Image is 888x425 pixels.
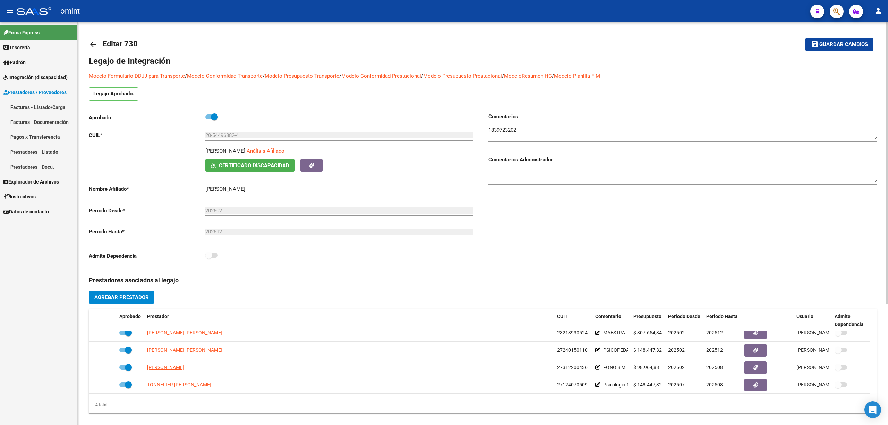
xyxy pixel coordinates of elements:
[668,365,685,370] span: 202502
[3,193,36,201] span: Instructivos
[796,365,851,370] span: [PERSON_NAME] [DATE]
[3,44,30,51] span: Tesorería
[89,228,205,236] p: Periodo Hasta
[89,131,205,139] p: CUIL
[595,314,621,319] span: Comentario
[55,3,80,19] span: - omint
[603,347,677,353] span: PSICOPEDAG 12 SES MENSUALES
[147,382,211,388] span: TONNELIER [PERSON_NAME]
[3,208,49,215] span: Datos de contacto
[668,382,685,388] span: 202507
[3,29,40,36] span: Firma Express
[219,162,289,169] span: Certificado Discapacidad
[3,88,67,96] span: Prestadores / Proveedores
[864,401,881,418] div: Open Intercom Messenger
[554,309,592,332] datatable-header-cell: CUIT
[147,314,169,319] span: Prestador
[796,347,851,353] span: [PERSON_NAME] [DATE]
[706,347,723,353] span: 202512
[3,59,26,66] span: Padrón
[805,38,873,51] button: Guardar cambios
[631,309,665,332] datatable-header-cell: Presupuesto
[835,314,864,327] span: Admite Dependencia
[6,7,14,15] mat-icon: menu
[89,56,877,67] h1: Legajo de Integración
[633,314,661,319] span: Presupuesto
[557,382,588,388] span: 27124070509
[557,365,588,370] span: 27312200436
[205,147,245,155] p: [PERSON_NAME]
[796,314,813,319] span: Usuario
[247,148,284,154] span: Análisis Afiliado
[668,347,685,353] span: 202502
[819,42,868,48] span: Guardar cambios
[89,252,205,260] p: Admite Dependencia
[603,382,646,388] span: Psicología 12 x Mes
[603,330,625,335] span: MAESTRA
[117,309,144,332] datatable-header-cell: Aprobado
[187,73,263,79] a: Modelo Conformidad Transporte
[341,73,421,79] a: Modelo Conformidad Prestacional
[557,347,588,353] span: 27240150110
[504,73,552,79] a: ModeloResumen HC
[89,87,138,101] p: Legajo Aprobado.
[89,207,205,214] p: Periodo Desde
[488,113,877,120] h3: Comentarios
[89,185,205,193] p: Nombre Afiliado
[89,73,185,79] a: Modelo Formulario DDJJ para Transporte
[147,347,222,353] span: [PERSON_NAME] [PERSON_NAME]
[796,330,851,335] span: [PERSON_NAME] [DATE]
[794,309,832,332] datatable-header-cell: Usuario
[706,314,738,319] span: Periodo Hasta
[633,382,662,388] span: $ 148.447,32
[592,309,631,332] datatable-header-cell: Comentario
[832,309,870,332] datatable-header-cell: Admite Dependencia
[633,347,662,353] span: $ 148.447,32
[89,291,154,304] button: Agregar Prestador
[557,314,568,319] span: CUIT
[633,330,662,335] span: $ 307.654,34
[668,330,685,335] span: 202502
[147,330,222,335] span: [PERSON_NAME] [PERSON_NAME]
[706,330,723,335] span: 202512
[89,401,108,409] div: 4 total
[603,365,631,370] span: FONO 8 MES
[554,73,600,79] a: Modelo Planilla FIM
[557,330,588,335] span: 23213930524
[423,73,502,79] a: Modelo Presupuesto Prestacional
[94,294,149,300] span: Agregar Prestador
[665,309,703,332] datatable-header-cell: Periodo Desde
[147,365,184,370] span: [PERSON_NAME]
[265,73,339,79] a: Modelo Presupuesto Transporte
[89,40,97,49] mat-icon: arrow_back
[706,382,723,388] span: 202508
[3,178,59,186] span: Explorador de Archivos
[103,40,138,48] span: Editar 730
[3,74,68,81] span: Integración (discapacidad)
[205,159,295,172] button: Certificado Discapacidad
[119,314,141,319] span: Aprobado
[144,309,554,332] datatable-header-cell: Prestador
[874,7,882,15] mat-icon: person
[703,309,742,332] datatable-header-cell: Periodo Hasta
[811,40,819,48] mat-icon: save
[488,156,877,163] h3: Comentarios Administrador
[633,365,659,370] span: $ 98.964,88
[668,314,700,319] span: Periodo Desde
[89,275,877,285] h3: Prestadores asociados al legajo
[89,114,205,121] p: Aprobado
[706,365,723,370] span: 202508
